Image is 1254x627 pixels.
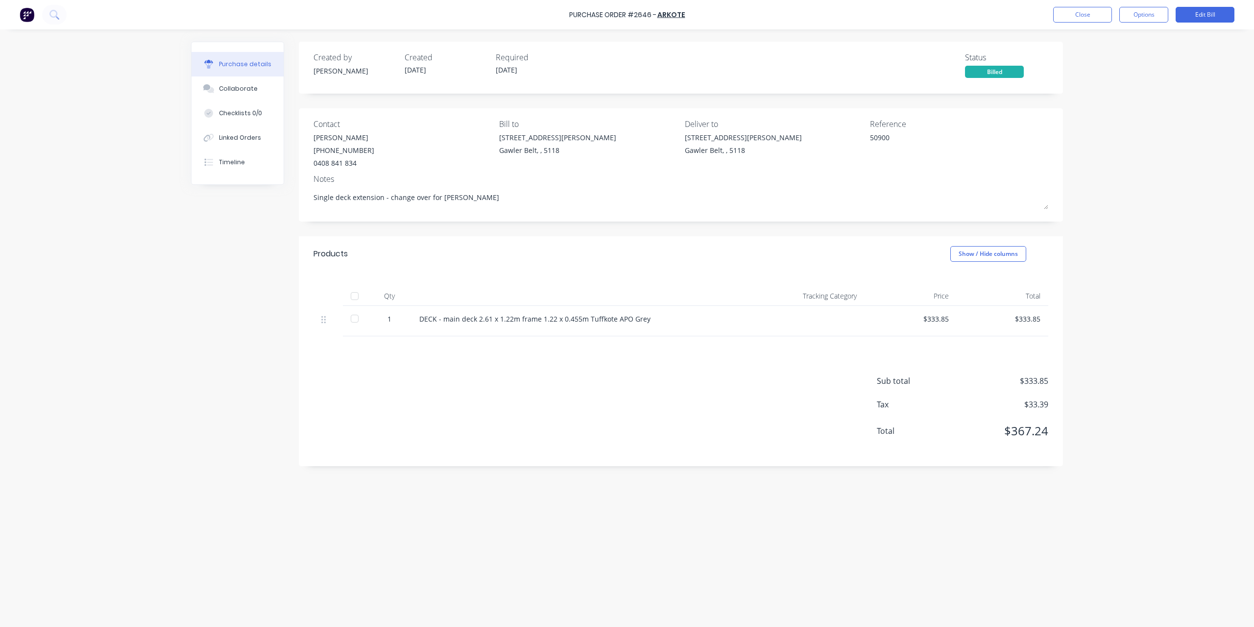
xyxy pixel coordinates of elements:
[313,145,374,155] div: [PHONE_NUMBER]
[950,399,1048,410] span: $33.39
[219,60,271,69] div: Purchase details
[192,76,284,101] button: Collaborate
[313,158,374,168] div: 0408 841 834
[367,286,411,306] div: Qty
[496,51,579,63] div: Required
[219,133,261,142] div: Linked Orders
[877,375,950,387] span: Sub total
[872,314,949,324] div: $333.85
[865,286,957,306] div: Price
[965,314,1041,324] div: $333.85
[313,118,492,130] div: Contact
[313,51,397,63] div: Created by
[20,7,34,22] img: Factory
[219,109,262,118] div: Checklists 0/0
[499,118,677,130] div: Bill to
[1119,7,1168,23] button: Options
[499,132,616,143] div: [STREET_ADDRESS][PERSON_NAME]
[957,286,1049,306] div: Total
[877,425,950,437] span: Total
[313,173,1048,185] div: Notes
[313,132,374,143] div: [PERSON_NAME]
[877,399,950,410] span: Tax
[419,314,747,324] div: DECK - main deck 2.61 x 1.22m frame 1.22 x 0.455m Tuffkote APO Grey
[192,150,284,175] button: Timeline
[192,52,284,76] button: Purchase details
[685,118,863,130] div: Deliver to
[657,10,685,20] a: Arkote
[950,422,1048,440] span: $367.24
[685,132,802,143] div: [STREET_ADDRESS][PERSON_NAME]
[965,66,1024,78] div: Billed
[965,51,1048,63] div: Status
[950,246,1026,262] button: Show / Hide columns
[754,286,865,306] div: Tracking Category
[313,248,348,260] div: Products
[219,158,245,167] div: Timeline
[219,84,258,93] div: Collaborate
[1176,7,1234,23] button: Edit Bill
[1053,7,1112,23] button: Close
[870,118,1048,130] div: Reference
[405,51,488,63] div: Created
[192,125,284,150] button: Linked Orders
[950,375,1048,387] span: $333.85
[870,132,992,154] textarea: 50900
[685,145,802,155] div: Gawler Belt, , 5118
[499,145,616,155] div: Gawler Belt, , 5118
[192,101,284,125] button: Checklists 0/0
[569,10,656,20] div: Purchase Order #2646 -
[313,187,1048,209] textarea: Single deck extension - change over for [PERSON_NAME]
[375,314,404,324] div: 1
[313,66,397,76] div: [PERSON_NAME]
